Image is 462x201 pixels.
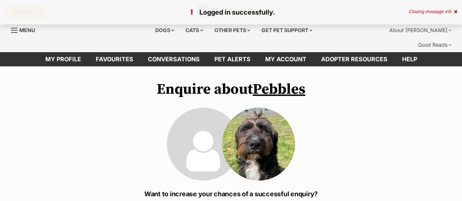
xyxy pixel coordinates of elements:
a: Favourites [88,52,141,66]
span: Menu [19,27,35,33]
a: conversations [141,52,207,66]
h1: Enquire about [114,81,348,98]
div: Good Reads [413,38,457,52]
a: Help [395,52,424,66]
div: Cats [180,23,208,38]
a: Pet alerts [207,52,258,66]
div: Dogs [150,23,179,38]
a: Adopter resources [314,52,395,66]
a: Menu [11,23,40,36]
a: My account [258,52,314,66]
img: Pebbles [222,108,295,181]
a: Pebbles [253,80,305,98]
div: Get pet support [256,23,317,38]
div: About [PERSON_NAME] [384,23,457,38]
a: My profile [38,52,88,66]
div: Other pets [209,23,255,38]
